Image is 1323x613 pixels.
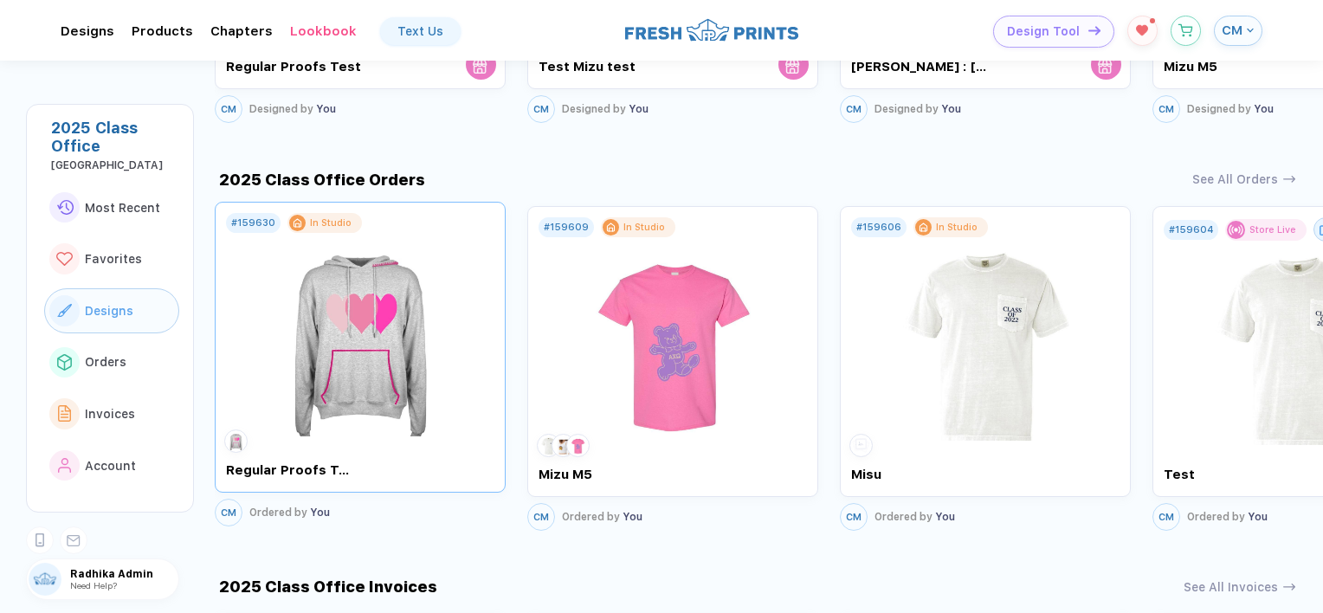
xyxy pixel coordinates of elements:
img: link to icon [56,200,74,215]
div: In Studio [623,222,665,233]
img: link to icon [58,405,72,422]
img: link to icon [56,252,73,267]
img: 1 [539,436,558,455]
div: ChaptersToggle dropdown menu chapters [210,23,273,39]
img: 1 [852,436,870,455]
button: store cart [1091,49,1121,80]
button: link to iconFavorites [44,236,179,281]
span: CM [846,511,862,522]
span: Orders [85,355,126,369]
button: link to iconMost Recent [44,185,179,230]
div: You [1187,510,1268,522]
button: link to iconDesigns [44,288,179,333]
div: You [249,506,330,518]
button: CM [527,502,555,530]
div: See All Invoices [1184,580,1278,594]
div: Mizu M5 [1164,59,1308,74]
div: Regular Proofs Test [226,59,371,74]
img: icon [1088,26,1100,35]
div: Test [1164,467,1294,482]
div: Regular Proofs Test [226,462,356,478]
div: # 159604 [1169,223,1213,235]
span: Ordered by [874,510,933,522]
div: [PERSON_NAME] : [GEOGRAPHIC_DATA] [851,59,996,74]
button: store cart [466,49,496,80]
img: link to icon [57,304,72,317]
span: Designed by [249,103,313,115]
span: Designed by [562,103,626,115]
button: CM [1152,95,1180,123]
button: CM [1214,16,1262,46]
span: CM [533,511,549,522]
span: Favorites [85,252,142,266]
span: Account [85,459,136,473]
img: user profile [29,563,61,596]
div: 2025 Class Office [51,119,179,155]
div: See All Orders [1192,172,1278,186]
div: # 159609 [544,222,589,233]
div: Store Live [1249,223,1296,235]
button: link to iconOrders [44,340,179,385]
div: LookbookToggle dropdown menu chapters [290,23,357,39]
img: link to icon [57,354,72,370]
img: 1 [227,432,245,450]
span: Designed by [1187,103,1251,115]
div: You [874,103,961,115]
img: logo [625,16,798,43]
span: CM [1158,104,1174,115]
span: CM [221,507,236,518]
div: Abilene Christian University [51,159,179,171]
img: store cart [473,55,492,74]
button: CM [840,502,868,530]
span: Designed by [874,103,939,115]
button: See All Invoices [1184,580,1295,594]
button: store cart [778,49,809,80]
button: CM [527,95,555,123]
span: Designs [85,304,133,318]
span: CM [1222,23,1242,38]
img: 1758292533062qsvsr_nt_front.png [263,233,458,436]
span: Most Recent [85,201,160,215]
span: CM [846,104,862,115]
span: CM [533,104,549,115]
button: CM [215,95,242,123]
div: You [249,103,336,115]
div: DesignsToggle dropdown menu [61,23,114,39]
div: 2025 Class Office Orders [215,171,425,189]
button: Design Toolicon [993,16,1114,48]
button: CM [840,95,868,123]
img: 1758285948087agkzf_nt_front.png [888,237,1083,441]
button: link to iconAccount [44,443,179,488]
sup: 1 [1150,18,1155,23]
div: ProductsToggle dropdown menu [132,23,193,39]
span: CM [1158,511,1174,522]
div: Mizu M5 [539,467,668,482]
div: Text Us [397,24,443,38]
img: store cart [785,55,804,74]
img: 2 [554,436,572,455]
button: link to iconInvoices [44,391,179,436]
button: CM [215,498,242,526]
a: Text Us [380,17,461,45]
button: CM [1152,502,1180,530]
div: You [562,510,642,522]
div: You [562,103,649,115]
div: In Studio [310,217,352,229]
img: link to icon [58,458,72,474]
div: 2025 Class Office Invoices [215,578,437,596]
span: Invoices [85,407,135,421]
span: Need Help? [70,580,117,590]
span: Design Tool [1007,24,1080,39]
span: Radhika Admin [70,568,178,580]
span: Ordered by [562,510,620,522]
div: Lookbook [290,23,357,39]
span: CM [221,104,236,115]
span: Ordered by [1187,510,1245,522]
div: You [1187,103,1274,115]
div: You [874,510,955,522]
img: 1758290971960wbmqd_nt_front.png [576,237,771,441]
img: 3 [569,436,587,455]
div: # 159630 [231,217,275,229]
div: Test Mizu test [539,59,683,74]
img: store cart [1098,55,1117,74]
